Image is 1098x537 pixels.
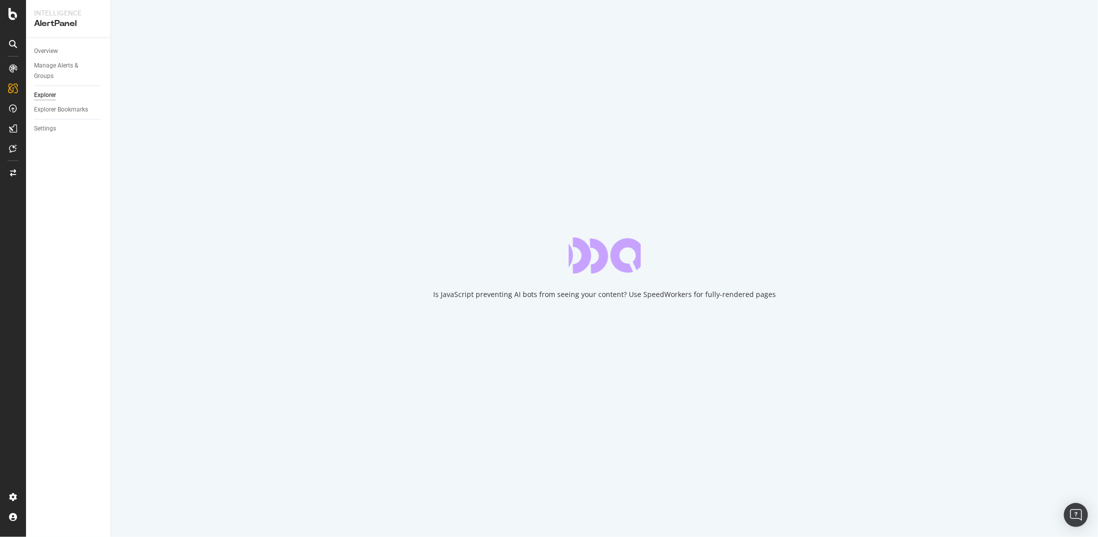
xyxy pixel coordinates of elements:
[34,104,104,115] a: Explorer Bookmarks
[34,8,103,18] div: Intelligence
[34,90,104,100] a: Explorer
[1064,503,1088,527] div: Open Intercom Messenger
[34,60,94,81] div: Manage Alerts & Groups
[34,123,56,134] div: Settings
[34,104,88,115] div: Explorer Bookmarks
[34,46,58,56] div: Overview
[34,60,104,81] a: Manage Alerts & Groups
[34,18,103,29] div: AlertPanel
[34,90,56,100] div: Explorer
[433,289,776,299] div: Is JavaScript preventing AI bots from seeing your content? Use SpeedWorkers for fully-rendered pages
[34,123,104,134] a: Settings
[34,46,104,56] a: Overview
[569,237,641,273] div: animation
